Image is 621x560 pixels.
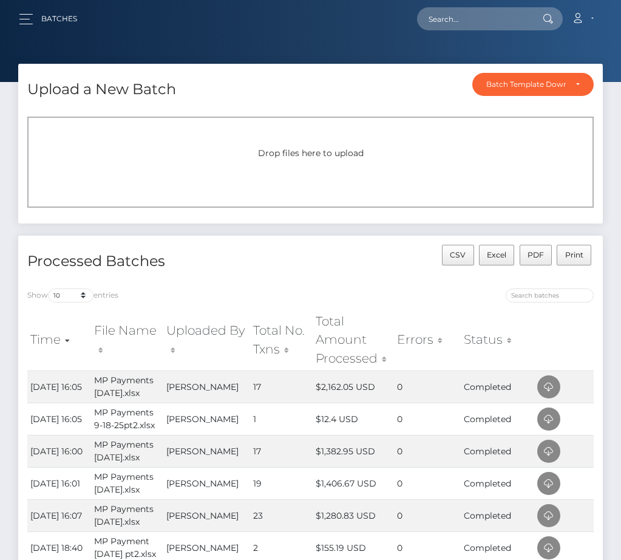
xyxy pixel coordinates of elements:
td: $2,162.05 USD [313,370,394,403]
span: CSV [450,250,466,259]
td: 23 [250,499,313,531]
td: 17 [250,370,313,403]
span: Excel [487,250,506,259]
td: MP Payments [DATE].xlsx [91,467,163,499]
label: Show entries [27,289,118,302]
td: 0 [394,467,461,499]
td: 0 [394,403,461,435]
th: Time: activate to sort column ascending [27,309,91,370]
td: [DATE] 16:01 [27,467,91,499]
td: $12.4 USD [313,403,394,435]
td: MP Payments [DATE].xlsx [91,370,163,403]
td: [DATE] 16:05 [27,403,91,435]
button: PDF [520,245,552,265]
h4: Processed Batches [27,251,302,272]
h4: Upload a New Batch [27,79,176,100]
td: 17 [250,435,313,467]
th: Errors: activate to sort column ascending [394,309,461,370]
th: Uploaded By: activate to sort column ascending [163,309,250,370]
td: 0 [394,499,461,531]
th: Status: activate to sort column ascending [461,309,534,370]
td: Completed [461,435,534,467]
button: CSV [442,245,474,265]
th: Total Amount Processed: activate to sort column ascending [313,309,394,370]
a: Batches [41,6,77,32]
td: 19 [250,467,313,499]
td: [PERSON_NAME] [163,467,250,499]
td: Completed [461,370,534,403]
select: Showentries [48,289,93,302]
button: Batch Template Download [472,73,594,96]
td: MP Payments 9-18-25pt2.xlsx [91,403,163,435]
td: $1,406.67 USD [313,467,394,499]
td: MP Payments [DATE].xlsx [91,499,163,531]
span: PDF [528,250,544,259]
td: Completed [461,499,534,531]
th: File Name: activate to sort column ascending [91,309,163,370]
input: Search... [417,7,531,30]
td: Completed [461,403,534,435]
td: [PERSON_NAME] [163,499,250,531]
td: [PERSON_NAME] [163,435,250,467]
td: $1,280.83 USD [313,499,394,531]
td: MP Payments [DATE].xlsx [91,435,163,467]
td: 1 [250,403,313,435]
button: Print [557,245,591,265]
button: Excel [479,245,515,265]
th: Total No. Txns: activate to sort column ascending [250,309,313,370]
td: [PERSON_NAME] [163,403,250,435]
td: $1,382.95 USD [313,435,394,467]
span: Drop files here to upload [258,148,364,159]
td: 0 [394,370,461,403]
div: Batch Template Download [486,80,566,89]
input: Search batches [506,289,594,302]
td: [DATE] 16:00 [27,435,91,467]
td: Completed [461,467,534,499]
td: [DATE] 16:07 [27,499,91,531]
td: [DATE] 16:05 [27,370,91,403]
span: Print [565,250,583,259]
td: [PERSON_NAME] [163,370,250,403]
td: 0 [394,435,461,467]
